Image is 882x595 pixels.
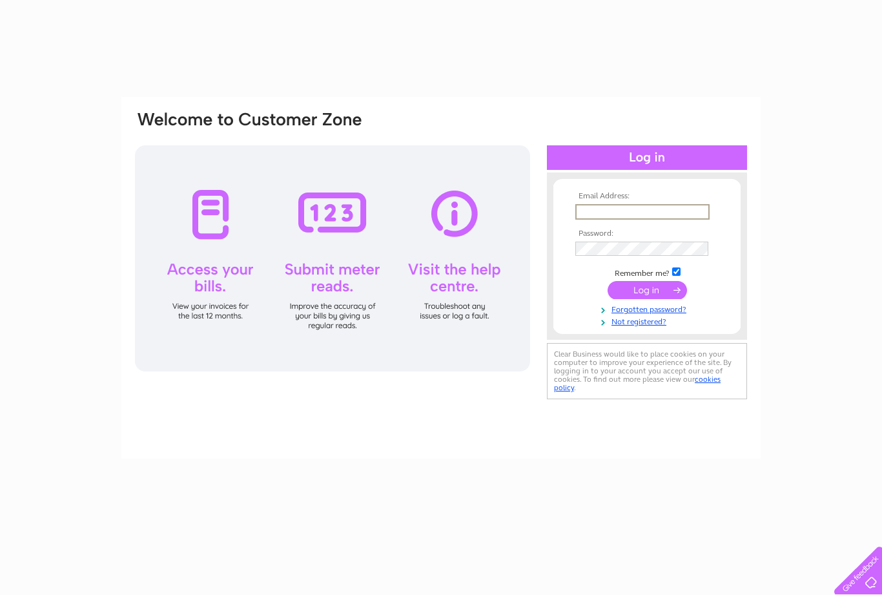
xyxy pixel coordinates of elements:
th: Password: [572,229,722,238]
td: Remember me? [572,266,722,278]
a: Not registered? [575,315,722,327]
div: Clear Business would like to place cookies on your computer to improve your experience of the sit... [547,343,747,399]
a: cookies policy [554,375,721,392]
th: Email Address: [572,192,722,201]
a: Forgotten password? [575,302,722,315]
input: Submit [608,281,687,299]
